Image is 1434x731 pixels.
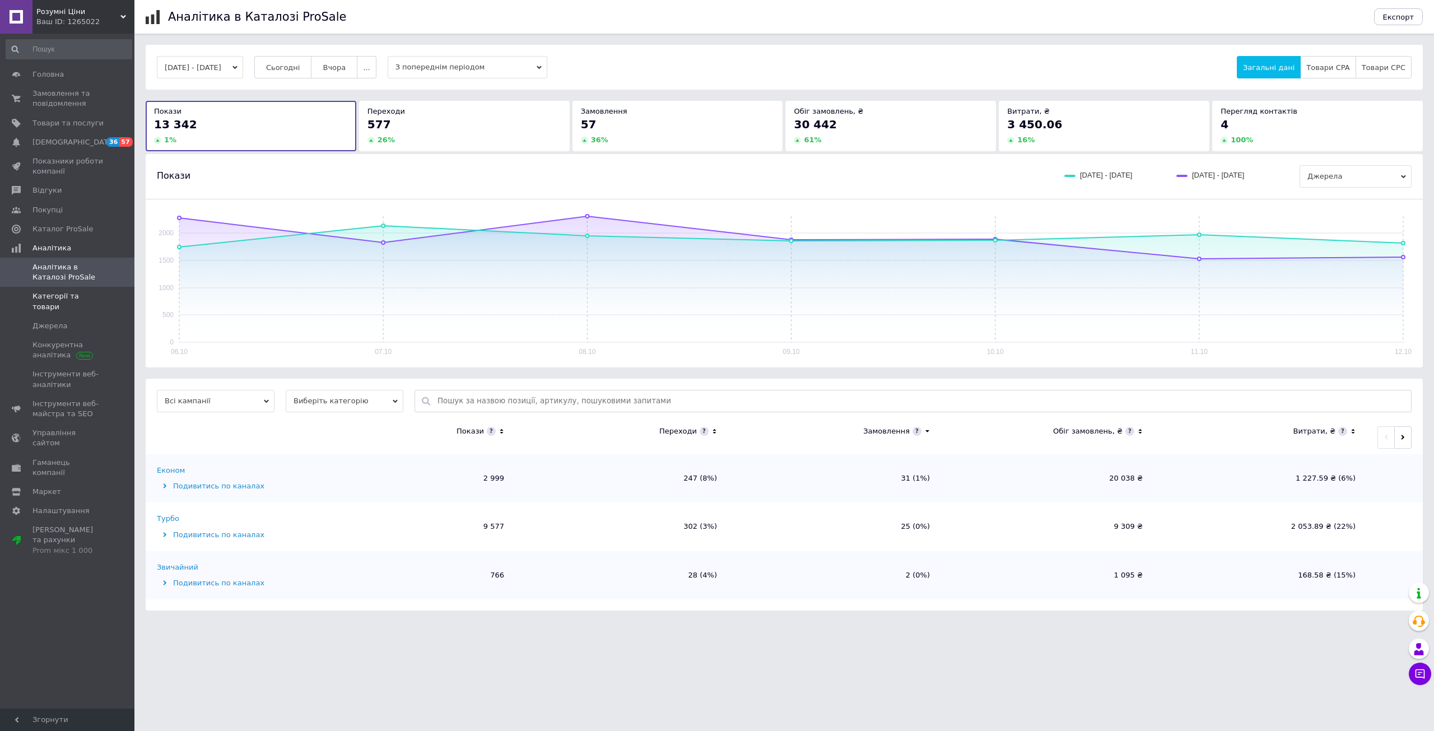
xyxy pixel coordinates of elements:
td: 766 [302,551,515,599]
span: 1 % [164,136,176,144]
span: Товари CPA [1306,63,1349,72]
span: Витрати, ₴ [1007,107,1050,115]
button: Експорт [1374,8,1423,25]
span: Маркет [32,487,61,497]
span: Замовлення та повідомлення [32,89,104,109]
button: Сьогодні [254,56,312,78]
span: Покази [154,107,181,115]
span: 26 % [378,136,395,144]
span: Гаманець компанії [32,458,104,478]
text: 08.10 [579,348,595,356]
button: Вчора [311,56,357,78]
span: Обіг замовлень, ₴ [794,107,863,115]
td: 20 038 ₴ [941,454,1154,502]
span: Вчора [323,63,346,72]
span: 13 342 [154,118,197,131]
td: 247 (8%) [515,454,728,502]
text: 12.10 [1395,348,1412,356]
td: 2 999 [302,454,515,502]
text: 07.10 [375,348,392,356]
div: Переходи [659,426,697,436]
div: Подивитись по каналах [157,530,300,540]
span: Перегляд контактів [1221,107,1297,115]
div: Обіг замовлень, ₴ [1053,426,1123,436]
span: 57 [119,137,132,147]
button: ... [357,56,376,78]
span: 4 [1221,118,1228,131]
button: Загальні дані [1237,56,1301,78]
span: Інструменти веб-майстра та SEO [32,399,104,419]
button: Чат з покупцем [1409,663,1431,685]
td: 2 (0%) [728,551,941,599]
text: 06.10 [171,348,188,356]
td: 9 577 [302,502,515,551]
span: [PERSON_NAME] та рахунки [32,525,104,556]
text: 0 [170,338,174,346]
text: 1000 [159,284,174,292]
span: 3 450.06 [1007,118,1062,131]
span: Покупці [32,205,63,215]
span: 16 % [1017,136,1035,144]
span: Замовлення [581,107,627,115]
span: Аналітика в Каталозі ProSale [32,262,104,282]
span: 61 % [804,136,821,144]
span: Розумні Ціни [36,7,120,17]
span: Інструменти веб-аналітики [32,369,104,389]
span: Головна [32,69,64,80]
span: З попереднім періодом [388,56,547,78]
span: Каталог ProSale [32,224,93,234]
span: Показники роботи компанії [32,156,104,176]
text: 2000 [159,229,174,237]
span: Виберіть категорію [286,390,403,412]
div: Турбо [157,514,179,524]
span: Конкурентна аналітика [32,340,104,360]
span: 100 % [1231,136,1253,144]
span: ... [363,63,370,72]
span: Всі кампанії [157,390,274,412]
span: 36 [106,137,119,147]
span: 30 442 [794,118,837,131]
span: Джерела [1300,165,1412,188]
span: Відгуки [32,185,62,195]
span: [DEMOGRAPHIC_DATA] [32,137,115,147]
div: Витрати, ₴ [1293,426,1335,436]
td: 25 (0%) [728,502,941,551]
td: 9 309 ₴ [941,502,1154,551]
div: Ваш ID: 1265022 [36,17,134,27]
span: 57 [581,118,597,131]
td: 1 227.59 ₴ (6%) [1154,454,1367,502]
td: 302 (3%) [515,502,728,551]
text: 500 [162,311,174,319]
div: Звичайний [157,562,198,572]
div: Замовлення [863,426,910,436]
span: 577 [367,118,391,131]
td: 1 095 ₴ [941,551,1154,599]
input: Пошук за назвою позиції, артикулу, пошуковими запитами [437,390,1405,412]
td: 31 (1%) [728,454,941,502]
span: Загальні дані [1243,63,1295,72]
span: Аналітика [32,243,71,253]
span: 36 % [591,136,608,144]
td: 2 053.89 ₴ (22%) [1154,502,1367,551]
div: Prom мікс 1 000 [32,546,104,556]
button: Товари CPA [1300,56,1356,78]
div: Подивитись по каналах [157,481,300,491]
span: Сьогодні [266,63,300,72]
text: 10.10 [987,348,1004,356]
text: 11.10 [1191,348,1208,356]
span: Експорт [1383,13,1414,21]
td: 168.58 ₴ (15%) [1154,551,1367,599]
input: Пошук [6,39,132,59]
div: Економ [157,465,185,476]
text: 1500 [159,257,174,264]
span: Товари CPC [1362,63,1405,72]
button: Товари CPC [1356,56,1412,78]
div: Подивитись по каналах [157,578,300,588]
h1: Аналітика в Каталозі ProSale [168,10,346,24]
span: Товари та послуги [32,118,104,128]
div: Покази [457,426,484,436]
span: Покази [157,170,190,182]
span: Джерела [32,321,67,331]
td: 28 (4%) [515,551,728,599]
span: Переходи [367,107,405,115]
